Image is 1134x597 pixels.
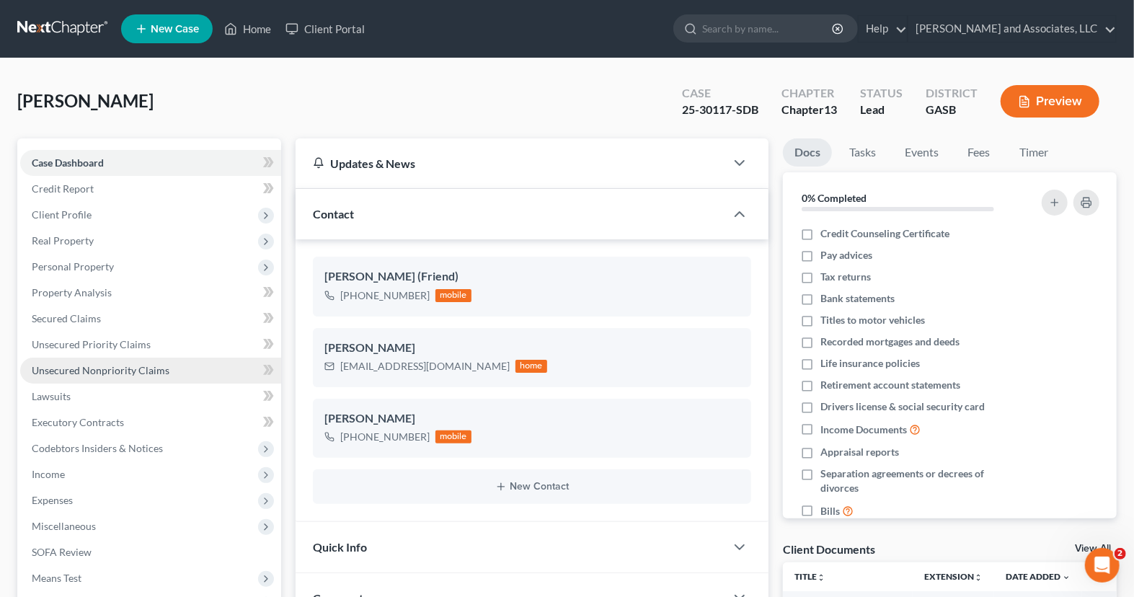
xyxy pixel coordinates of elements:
div: Lead [860,102,903,118]
span: 13 [824,102,837,116]
div: Updates & News [313,156,708,171]
div: [PERSON_NAME] [324,340,740,357]
a: Docs [783,138,832,167]
a: Client Portal [278,16,372,42]
a: Unsecured Nonpriority Claims [20,358,281,384]
span: Secured Claims [32,312,101,324]
div: [PHONE_NUMBER] [340,288,430,303]
a: Date Added expand_more [1006,571,1071,582]
span: Client Profile [32,208,92,221]
a: Home [217,16,278,42]
span: Personal Property [32,260,114,273]
span: Means Test [32,572,81,584]
button: New Contact [324,481,740,492]
a: Events [893,138,950,167]
a: Help [859,16,907,42]
span: Unsecured Priority Claims [32,338,151,350]
span: Drivers license & social security card [820,399,985,414]
span: Tax returns [820,270,871,284]
span: Retirement account statements [820,378,960,392]
button: Preview [1001,85,1099,118]
iframe: Intercom live chat [1085,548,1120,583]
span: Life insurance policies [820,356,920,371]
span: Unsecured Nonpriority Claims [32,364,169,376]
div: [EMAIL_ADDRESS][DOMAIN_NAME] [340,359,510,373]
div: Chapter [781,85,837,102]
span: SOFA Review [32,546,92,558]
span: Property Analysis [32,286,112,298]
span: Bills [820,504,840,518]
span: Separation agreements or decrees of divorces [820,466,1021,495]
a: Property Analysis [20,280,281,306]
i: unfold_more [974,573,983,582]
div: [PERSON_NAME] [324,410,740,428]
span: Credit Report [32,182,94,195]
span: Appraisal reports [820,445,899,459]
i: expand_more [1062,573,1071,582]
div: Chapter [781,102,837,118]
div: Status [860,85,903,102]
div: [PERSON_NAME] (Friend) [324,268,740,286]
span: Bank statements [820,291,895,306]
span: Recorded mortgages and deeds [820,335,960,349]
a: Lawsuits [20,384,281,410]
span: Expenses [32,494,73,506]
a: Secured Claims [20,306,281,332]
a: Executory Contracts [20,410,281,435]
span: Credit Counseling Certificate [820,226,949,241]
div: Client Documents [783,541,875,557]
span: Pay advices [820,248,872,262]
span: Income Documents [820,423,907,437]
div: mobile [435,430,471,443]
a: Timer [1008,138,1060,167]
span: Case Dashboard [32,156,104,169]
div: Case [682,85,758,102]
a: View All [1075,544,1111,554]
a: Fees [956,138,1002,167]
div: home [515,360,547,373]
span: Codebtors Insiders & Notices [32,442,163,454]
a: [PERSON_NAME] and Associates, LLC [908,16,1116,42]
span: New Case [151,24,199,35]
span: Real Property [32,234,94,247]
a: Case Dashboard [20,150,281,176]
strong: 0% Completed [802,192,867,204]
a: Titleunfold_more [794,571,825,582]
span: 2 [1115,548,1126,560]
span: Lawsuits [32,390,71,402]
a: Unsecured Priority Claims [20,332,281,358]
div: [PHONE_NUMBER] [340,430,430,444]
div: District [926,85,978,102]
span: Titles to motor vehicles [820,313,925,327]
input: Search by name... [702,15,834,42]
span: Income [32,468,65,480]
div: mobile [435,289,471,302]
span: [PERSON_NAME] [17,90,154,111]
a: Credit Report [20,176,281,202]
span: Miscellaneous [32,520,96,532]
a: Tasks [838,138,887,167]
a: SOFA Review [20,539,281,565]
a: Extensionunfold_more [924,571,983,582]
span: Quick Info [313,540,367,554]
div: GASB [926,102,978,118]
span: Contact [313,207,354,221]
div: 25-30117-SDB [682,102,758,118]
i: unfold_more [817,573,825,582]
span: Executory Contracts [32,416,124,428]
